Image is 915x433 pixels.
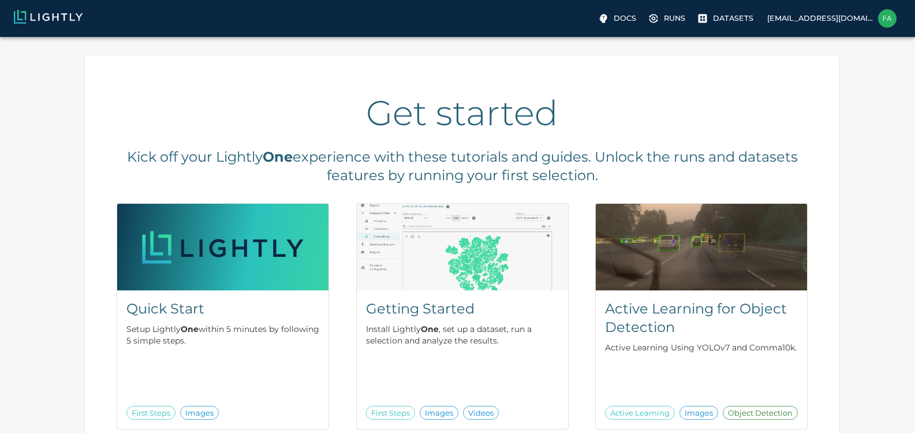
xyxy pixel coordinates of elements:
b: One [181,324,199,334]
h5: Active Learning for Object Detection [605,300,798,337]
span: Images [680,408,718,419]
img: Quick Start [117,204,328,290]
b: One [263,148,293,165]
span: Active Learning [606,408,674,419]
p: Docs [614,13,636,24]
img: Active Learning for Object Detection [596,204,807,290]
b: One [421,324,439,334]
p: Active Learning Using YOLOv7 and Comma10k. [605,342,798,353]
img: Getting Started [357,204,568,290]
h5: Kick off your Lightly experience with these tutorials and guides. Unlock the runs and datasets fe... [108,148,817,185]
h5: Getting Started [366,300,559,318]
a: Please complete one of our getting started guides to active the full UI [694,9,758,28]
a: Please complete one of our getting started guides to active the full UI [645,9,690,28]
img: Lightly [14,10,83,24]
label: Docs [595,9,641,28]
p: Datasets [713,13,753,24]
p: Setup Lightly within 5 minutes by following 5 simple steps. [126,323,319,346]
h2: Get started [108,92,817,134]
span: Videos [464,408,498,419]
h5: Quick Start [126,300,319,318]
p: [EMAIL_ADDRESS][DOMAIN_NAME] [767,13,873,24]
span: Object Detection [723,408,797,419]
span: First Steps [127,408,175,419]
span: Images [420,408,458,419]
p: Install Lightly , set up a dataset, run a selection and analyze the results. [366,323,559,346]
label: [EMAIL_ADDRESS][DOMAIN_NAME]faniefiok50@gmail.com [763,6,901,31]
span: First Steps [367,408,414,419]
img: faniefiok50@gmail.com [878,9,897,28]
p: Runs [664,13,685,24]
span: Images [181,408,218,419]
